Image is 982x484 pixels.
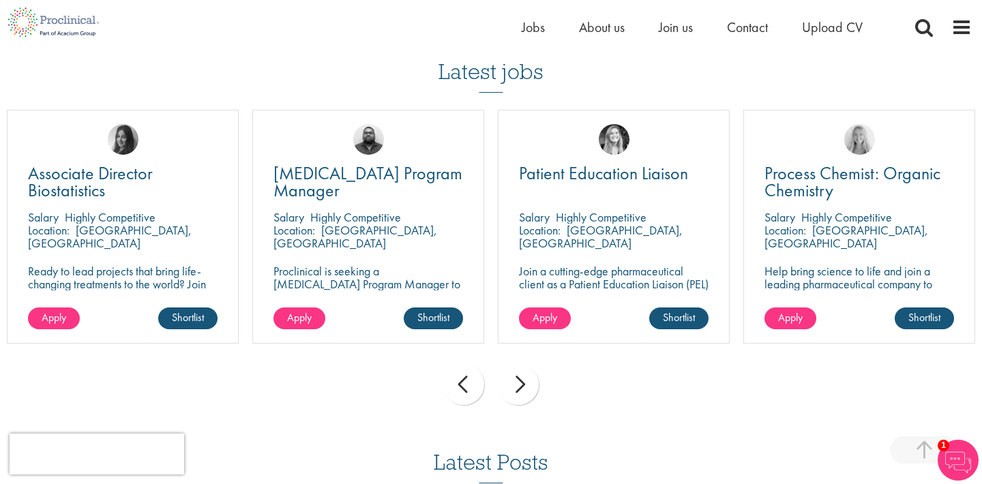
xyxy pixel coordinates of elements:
[764,162,940,202] span: Process Chemist: Organic Chemistry
[434,451,548,483] h3: Latest Posts
[778,310,803,324] span: Apply
[802,18,863,36] a: Upload CV
[158,307,218,329] a: Shortlist
[310,209,401,225] p: Highly Competitive
[28,209,59,225] span: Salary
[519,209,550,225] span: Salary
[519,222,683,251] p: [GEOGRAPHIC_DATA], [GEOGRAPHIC_DATA]
[273,307,325,329] a: Apply
[28,165,218,199] a: Associate Director Biostatistics
[938,440,979,481] img: Chatbot
[522,18,545,36] a: Jobs
[443,364,484,405] div: prev
[65,209,155,225] p: Highly Competitive
[764,222,928,251] p: [GEOGRAPHIC_DATA], [GEOGRAPHIC_DATA]
[844,124,875,155] img: Shannon Briggs
[273,165,463,199] a: [MEDICAL_DATA] Program Manager
[273,222,315,238] span: Location:
[28,222,192,251] p: [GEOGRAPHIC_DATA], [GEOGRAPHIC_DATA]
[519,264,709,329] p: Join a cutting-edge pharmaceutical client as a Patient Education Liaison (PEL) where your precisi...
[938,440,949,451] span: 1
[42,310,66,324] span: Apply
[108,124,138,155] img: Heidi Hennigan
[519,162,688,185] span: Patient Education Liaison
[895,307,954,329] a: Shortlist
[764,264,954,329] p: Help bring science to life and join a leading pharmaceutical company to play a key role in delive...
[764,165,954,199] a: Process Chemist: Organic Chemistry
[556,209,646,225] p: Highly Competitive
[28,222,70,238] span: Location:
[519,165,709,182] a: Patient Education Liaison
[28,307,80,329] a: Apply
[273,209,304,225] span: Salary
[519,307,571,329] a: Apply
[353,124,384,155] img: Ashley Bennett
[273,264,463,342] p: Proclinical is seeking a [MEDICAL_DATA] Program Manager to join our client's team for an exciting...
[599,124,629,155] img: Manon Fuller
[28,162,153,202] span: Associate Director Biostatistics
[519,222,561,238] span: Location:
[498,364,539,405] div: next
[28,264,218,329] p: Ready to lead projects that bring life-changing treatments to the world? Join our client at the f...
[287,310,312,324] span: Apply
[801,209,892,225] p: Highly Competitive
[10,434,184,474] iframe: reCAPTCHA
[764,209,795,225] span: Salary
[764,222,806,238] span: Location:
[727,18,768,36] a: Contact
[273,162,462,202] span: [MEDICAL_DATA] Program Manager
[764,307,816,329] a: Apply
[438,26,544,93] h3: Latest jobs
[659,18,693,36] a: Join us
[404,307,463,329] a: Shortlist
[579,18,625,36] a: About us
[273,222,437,251] p: [GEOGRAPHIC_DATA], [GEOGRAPHIC_DATA]
[649,307,709,329] a: Shortlist
[533,310,557,324] span: Apply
